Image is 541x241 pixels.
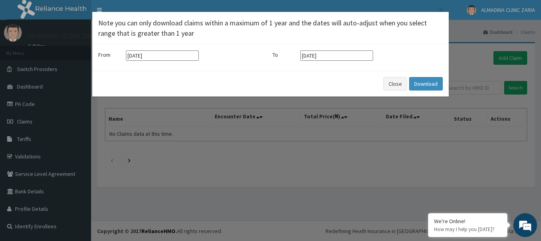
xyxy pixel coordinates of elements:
[438,5,443,15] span: ×
[46,71,109,151] span: We're online!
[98,18,443,38] h4: Note you can only download claims within a maximum of 1 year and the dates will auto-adjust when ...
[438,6,443,14] button: Close
[300,50,373,61] input: Select end date
[4,158,151,186] textarea: Type your message and hit 'Enter'
[409,77,443,91] button: Download
[434,218,501,225] div: We're Online!
[272,51,296,59] label: To
[434,226,501,233] p: How may I help you today?
[41,44,133,55] div: Chat with us now
[15,40,32,60] img: d_794563401_company_1708531726252_794563401
[383,77,407,91] button: Close
[98,51,122,59] label: From
[126,50,199,61] input: Select start date
[130,4,149,23] div: Minimize live chat window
